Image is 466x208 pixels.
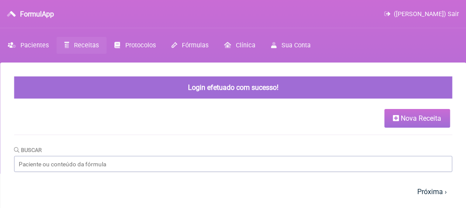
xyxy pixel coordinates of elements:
a: Próxima › [417,188,447,196]
span: Pacientes [20,42,49,49]
span: Sua Conta [282,42,311,49]
a: Protocolos [107,37,163,54]
nav: pager [14,182,452,201]
a: Clínica [216,37,263,54]
div: Login efetuado com sucesso! [14,76,452,99]
span: ([PERSON_NAME]) Sair [394,10,459,18]
a: Sua Conta [263,37,318,54]
a: Receitas [57,37,107,54]
label: Buscar [14,147,42,153]
input: Paciente ou conteúdo da fórmula [14,156,452,172]
span: Protocolos [125,42,156,49]
a: Fórmulas [164,37,216,54]
span: Fórmulas [182,42,208,49]
h3: FormulApp [20,10,54,18]
a: Nova Receita [384,109,450,128]
a: ([PERSON_NAME]) Sair [384,10,459,18]
span: Nova Receita [401,114,441,122]
span: Clínica [236,42,255,49]
span: Receitas [74,42,99,49]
